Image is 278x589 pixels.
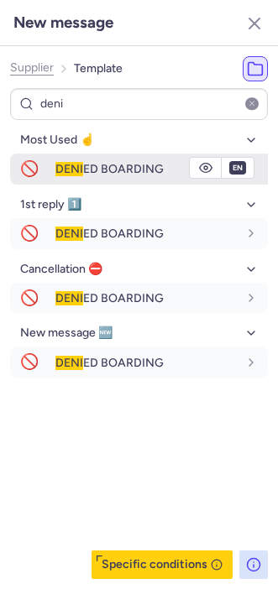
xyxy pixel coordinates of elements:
h3: New message [13,13,113,32]
button: Specific conditions [92,550,233,579]
span: 🚫 [10,283,49,314]
span: DENI [55,291,83,305]
button: 🚫DENIED BOARDING [10,283,268,314]
span: 🚫 [10,218,49,249]
button: 🚫DENIED BOARDING [10,218,268,249]
span: DENI [55,162,83,176]
button: en [229,161,246,175]
button: Cancellation ⛔️ [10,256,268,283]
span: ED BOARDING [55,291,164,305]
span: Most Used ☝️ [20,133,94,147]
span: ED BOARDING [55,162,164,176]
span: New message 🆕 [20,326,113,340]
span: DENI [55,356,83,370]
span: ED BOARDING [55,356,164,370]
button: Most Used ☝️ [10,127,268,154]
button: 🚫DENIED BOARDING [10,154,268,185]
button: 🚫DENIED BOARDING [10,347,268,378]
button: New message 🆕 [10,320,268,347]
span: ED BOARDING [55,227,164,241]
button: 1st reply 1️⃣ [10,191,268,218]
span: Cancellation ⛔️ [20,263,102,276]
span: DENI [55,227,83,241]
span: 🚫 [10,347,49,378]
input: Find category, template [10,88,268,121]
li: Template [74,56,123,81]
span: 🚫 [10,154,49,185]
button: Supplier [10,61,54,75]
span: 1st reply 1️⃣ [20,198,81,211]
